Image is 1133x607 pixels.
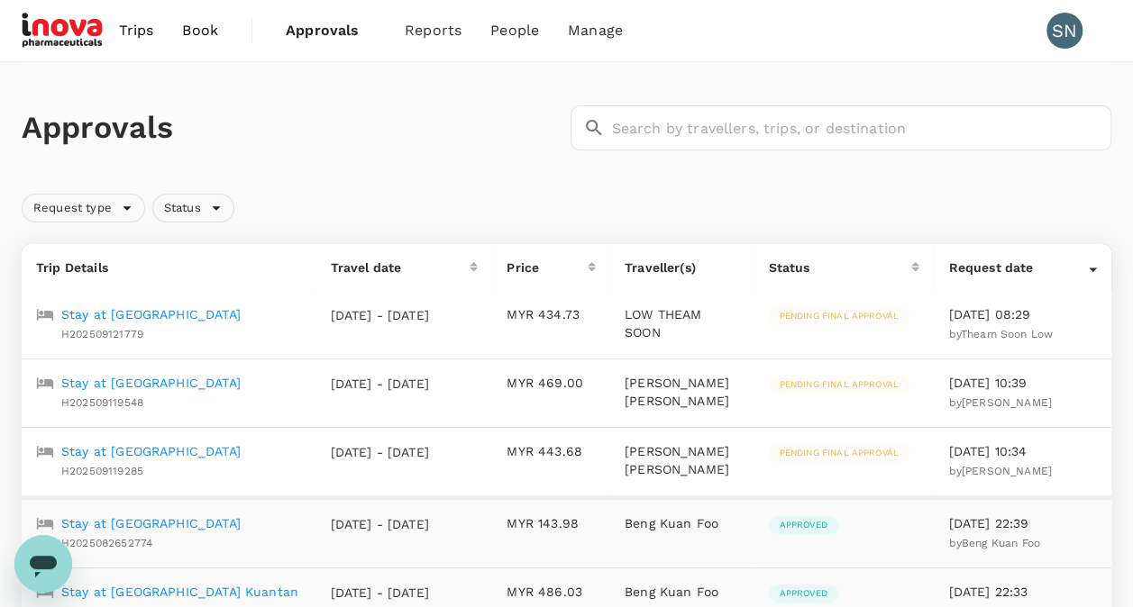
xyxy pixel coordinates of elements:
[405,20,461,41] span: Reports
[330,375,429,393] p: [DATE] - [DATE]
[61,583,298,601] a: Stay at [GEOGRAPHIC_DATA] Kuantan
[625,374,740,410] p: [PERSON_NAME] [PERSON_NAME]
[330,306,429,324] p: [DATE] - [DATE]
[23,200,123,217] span: Request type
[769,310,909,322] span: Pending final approval
[625,583,740,601] p: Beng Kuan Foo
[153,200,212,217] span: Status
[61,328,143,340] span: H202509121779
[507,514,596,532] p: MYR 143.98
[61,442,241,460] a: Stay at [GEOGRAPHIC_DATA]
[948,305,1097,323] p: [DATE] 08:29
[22,109,563,147] h1: Approvals
[612,105,1112,150] input: Search by travellers, trips, or destination
[769,378,909,391] span: Pending final approval
[507,258,588,276] div: Price
[948,374,1097,392] p: [DATE] 10:39
[61,396,143,409] span: H202509119548
[769,587,838,600] span: Approved
[22,194,145,222] div: Request type
[61,465,143,477] span: H202509119285
[152,194,234,222] div: Status
[962,396,1052,409] span: [PERSON_NAME]
[286,20,376,41] span: Approvals
[330,443,429,461] p: [DATE] - [DATE]
[14,535,72,593] iframe: Button to launch messaging window
[507,374,596,392] p: MYR 469.00
[769,447,909,459] span: Pending final approval
[948,328,1052,340] span: by
[61,514,241,532] a: Stay at [GEOGRAPHIC_DATA]
[962,537,1040,549] span: Beng Kuan Foo
[948,583,1097,601] p: [DATE] 22:33
[625,258,740,276] p: Traveller(s)
[507,583,596,601] p: MYR 486.03
[507,442,596,460] p: MYR 443.68
[769,258,912,276] div: Status
[507,305,596,323] p: MYR 434.73
[625,442,740,478] p: [PERSON_NAME] [PERSON_NAME]
[625,305,740,341] p: LOW THEAM SOON
[948,514,1097,532] p: [DATE] 22:39
[330,258,470,276] div: Travel date
[1046,13,1083,49] div: SN
[948,537,1039,549] span: by
[182,20,218,41] span: Book
[61,305,241,323] a: Stay at [GEOGRAPHIC_DATA]
[769,519,838,531] span: Approved
[61,537,152,549] span: H2025082652774
[568,20,623,41] span: Manage
[330,515,429,533] p: [DATE] - [DATE]
[330,584,429,602] p: [DATE] - [DATE]
[948,258,1089,276] div: Request date
[22,11,105,50] img: iNova Pharmaceuticals
[948,396,1051,409] span: by
[625,514,740,532] p: Beng Kuan Foo
[948,442,1097,460] p: [DATE] 10:34
[961,328,1053,340] span: Theam Soon Low
[962,465,1052,477] span: [PERSON_NAME]
[119,20,154,41] span: Trips
[61,374,241,392] a: Stay at [GEOGRAPHIC_DATA]
[948,465,1051,477] span: by
[490,20,539,41] span: People
[36,258,301,276] p: Trip Details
